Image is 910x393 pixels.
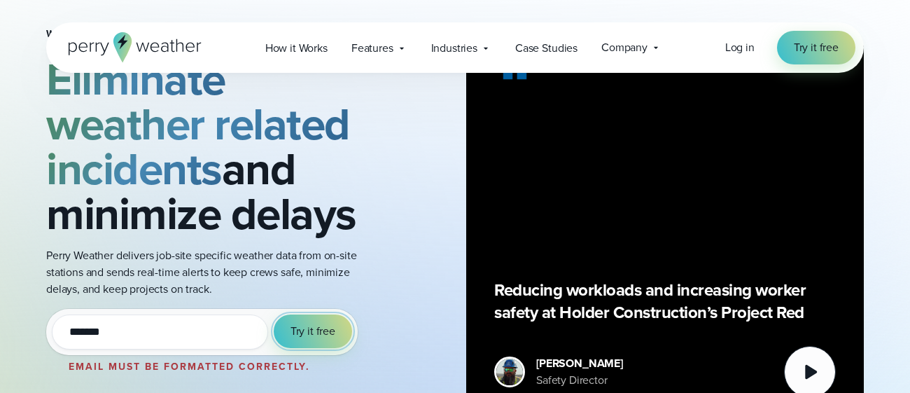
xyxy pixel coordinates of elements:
span: Features [351,40,393,57]
div: [PERSON_NAME] [536,355,623,372]
strong: Eliminate weather related incidents [46,46,350,202]
span: Try it free [290,323,335,340]
a: Case Studies [503,34,589,62]
span: Try it free [794,39,839,56]
span: Case Studies [515,40,577,57]
p: Reducing workloads and increasing worker safety at Holder Construction’s Project Red [494,279,836,324]
span: How it Works [265,40,328,57]
a: Log in [725,39,755,56]
button: Try it free [274,315,352,348]
h2: and minimize delays [46,57,374,236]
div: Safety Director [536,372,623,389]
span: Industries [431,40,477,57]
p: Perry Weather delivers job-site specific weather data from on-site stations and sends real-time a... [46,247,374,298]
a: Try it free [777,31,855,64]
span: Log in [725,39,755,55]
span: Company [601,39,647,56]
label: Email must be formatted correctly. [69,359,310,374]
img: Merco Chantres Headshot [496,359,523,385]
a: How it Works [253,34,339,62]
